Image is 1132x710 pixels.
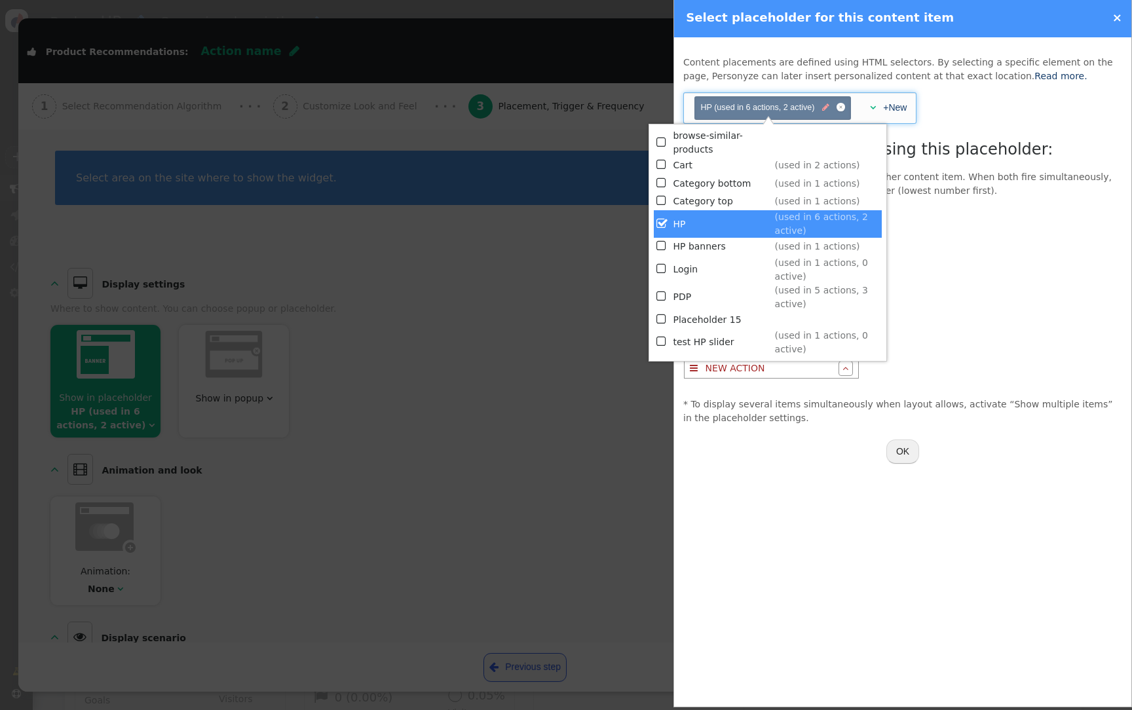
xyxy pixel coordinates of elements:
[870,103,876,112] span: 
[775,238,882,255] td: (used in 1 actions)
[656,156,668,174] span: 
[842,364,848,373] span: 
[656,192,668,210] span: 
[673,193,770,210] td: Category top
[775,329,882,356] td: (used in 1 actions, 0 active)
[775,284,882,311] td: (used in 5 actions, 3 active)
[683,398,1122,425] p: * To display several items simultaneously when layout allows, activate “Show multiple items” in t...
[775,193,882,210] td: (used in 1 actions)
[673,210,770,238] td: HP
[656,310,668,328] span: 
[822,102,829,114] span: 
[673,329,770,356] td: test HP slider
[673,175,770,193] td: Category bottom
[775,175,882,193] td: (used in 1 actions)
[1034,71,1087,81] a: Read more.
[883,102,907,113] a: +New
[683,138,1122,161] h3: List of all content items using this placeholder:
[1112,10,1122,24] a: ×
[656,134,668,151] span: 
[673,284,770,311] td: PDP
[673,256,770,284] td: Login
[690,364,698,373] span: 
[683,170,1122,198] p: This placeholder is already assigned to another content item. When both fire simultaneously, set ...
[886,439,919,463] button: OK
[656,260,668,278] span: 
[775,256,882,284] td: (used in 1 actions, 0 active)
[673,238,770,255] td: HP banners
[656,288,668,305] span: 
[683,56,1122,83] p: Content placements are defined using HTML selectors. By selecting a specific element on the page,...
[702,362,839,375] div: NEW ACTION
[656,333,668,350] span: 
[656,215,668,233] span: 
[700,103,814,112] span: HP (used in 6 actions, 2 active)
[673,311,770,329] td: Placeholder 15
[775,157,882,174] td: (used in 2 actions)
[656,237,668,255] span: 
[673,157,770,174] td: Cart
[775,210,882,238] td: (used in 6 actions, 2 active)
[673,129,770,157] td: browse-similar-products
[656,174,668,192] span: 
